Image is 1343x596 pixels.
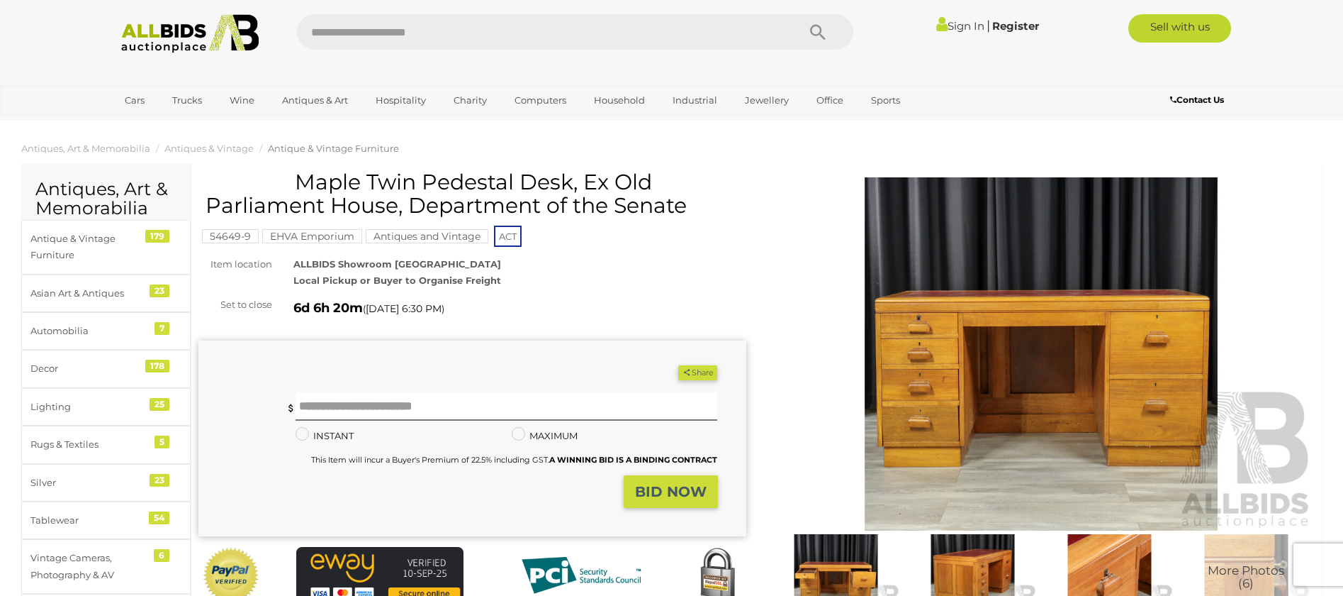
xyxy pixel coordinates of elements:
[30,475,147,491] div: Silver
[1170,94,1224,105] b: Contact Us
[150,398,169,411] div: 25
[145,230,169,243] div: 179
[163,89,211,112] a: Trucks
[268,143,399,154] a: Antique & Vintage Furniture
[35,180,176,219] h2: Antiques, Art & Memorabilia
[624,475,718,509] button: BID NOW
[21,312,191,350] a: Automobilia 7
[262,229,362,243] mark: EHVA Emporium
[154,436,169,448] div: 5
[296,428,354,444] label: INSTANT
[262,231,362,242] a: EHVA Emporium
[311,455,717,465] small: This Item will incur a Buyer's Premium of 22.5% including GST.
[164,143,254,154] a: Antiques & Vintage
[21,275,191,312] a: Asian Art & Antiques 23
[206,170,743,217] h1: Maple Twin Pedestal Desk, Ex Old Parliament House, Department of the Senate
[512,428,578,444] label: MAXIMUM
[116,89,154,112] a: Cars
[293,275,501,286] strong: Local Pickup or Buyer to Organise Freight
[113,14,267,53] img: Allbids.com.au
[21,464,191,502] a: Silver 23
[768,177,1315,531] img: Maple Twin Pedestal Desk, Ex Old Parliament House, Department of the Senate
[736,89,798,112] a: Jewellery
[21,220,191,275] a: Antique & Vintage Furniture 179
[30,231,147,264] div: Antique & Vintage Furniture
[363,303,444,314] span: ( )
[30,323,147,339] div: Automobilia
[154,322,169,335] div: 7
[30,360,147,377] div: Decor
[366,231,488,242] a: Antiques and Vintage
[494,226,522,247] span: ACT
[549,455,717,465] b: A WINNING BID IS A BINDING CONTRACT
[30,550,147,583] div: Vintage Cameras, Photography & AV
[188,256,283,272] div: Item location
[30,436,147,453] div: Rugs & Textiles
[366,302,442,315] span: [DATE] 6:30 PM
[1208,564,1284,590] span: More Photos (6)
[366,229,488,243] mark: Antiques and Vintage
[21,502,191,539] a: Tablewear 54
[444,89,496,112] a: Charity
[678,365,717,380] button: Share
[662,366,676,380] li: Watch this item
[21,350,191,387] a: Decor 178
[202,229,259,243] mark: 54649-9
[862,89,909,112] a: Sports
[585,89,654,112] a: Household
[30,512,147,529] div: Tablewear
[30,399,147,415] div: Lighting
[220,89,264,112] a: Wine
[149,512,169,524] div: 54
[21,388,191,426] a: Lighting 25
[782,14,853,50] button: Search
[505,89,575,112] a: Computers
[293,258,501,270] strong: ALLBIDS Showroom [GEOGRAPHIC_DATA]
[116,112,235,136] a: [GEOGRAPHIC_DATA]
[202,231,259,242] a: 54649-9
[987,18,990,33] span: |
[21,539,191,594] a: Vintage Cameras, Photography & AV 6
[145,360,169,372] div: 178
[154,549,169,562] div: 6
[21,426,191,463] a: Rugs & Textiles 5
[936,19,984,33] a: Sign In
[663,89,726,112] a: Industrial
[1170,92,1227,108] a: Contact Us
[30,285,147,302] div: Asian Art & Antiques
[150,285,169,297] div: 23
[807,89,853,112] a: Office
[1128,14,1231,43] a: Sell with us
[21,143,150,154] a: Antiques, Art & Memorabilia
[992,19,1039,33] a: Register
[635,483,707,500] strong: BID NOW
[293,300,363,316] strong: 6d 6h 20m
[150,474,169,487] div: 23
[188,297,283,313] div: Set to close
[366,89,435,112] a: Hospitality
[273,89,357,112] a: Antiques & Art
